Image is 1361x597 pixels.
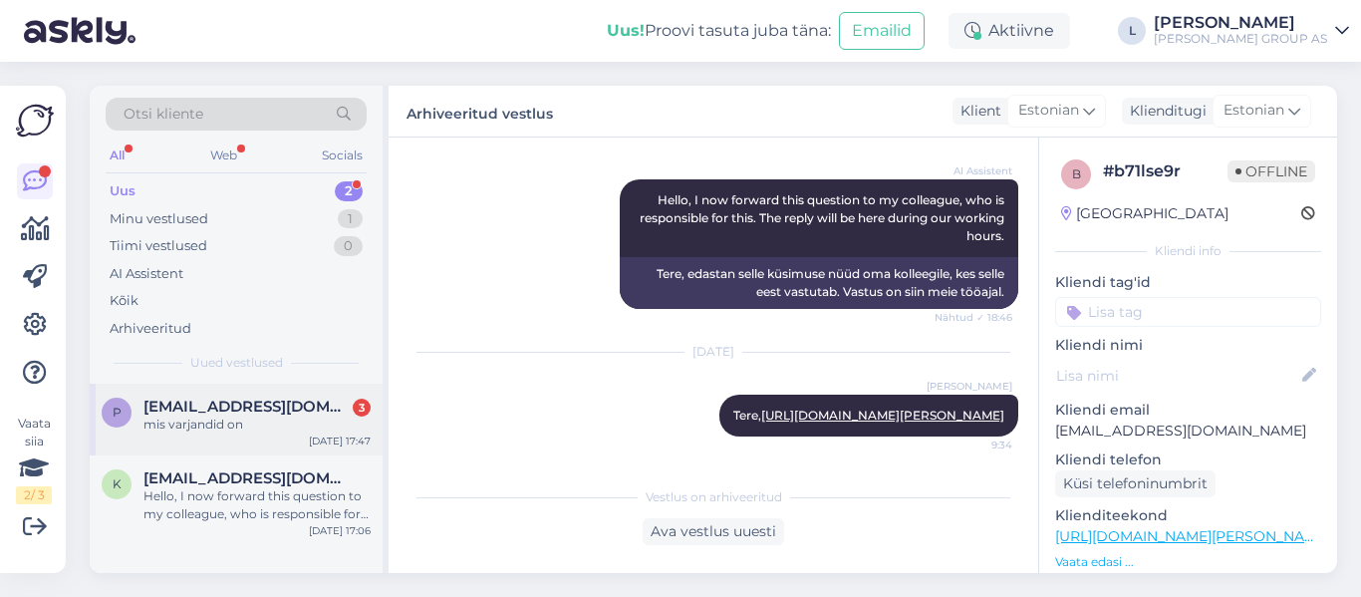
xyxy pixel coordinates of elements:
[110,319,191,339] div: Arhiveeritud
[1055,400,1321,421] p: Kliendi email
[110,209,208,229] div: Minu vestlused
[334,236,363,256] div: 0
[1055,242,1321,260] div: Kliendi info
[1103,159,1227,183] div: # b71lse9r
[1055,527,1330,545] a: [URL][DOMAIN_NAME][PERSON_NAME]
[1056,365,1298,387] input: Lisa nimi
[1072,166,1081,181] span: b
[407,98,553,125] label: Arhiveeritud vestlus
[106,143,129,168] div: All
[143,487,371,523] div: Hello, I now forward this question to my colleague, who is responsible for this. The reply will b...
[938,438,1012,452] span: 9:34
[113,405,122,420] span: p
[143,398,351,416] span: psionic.ias@gmail.com
[16,486,52,504] div: 2 / 3
[16,415,52,504] div: Vaata siia
[646,488,782,506] span: Vestlus on arhiveeritud
[1224,100,1284,122] span: Estonian
[643,518,784,545] div: Ava vestlus uuesti
[113,476,122,491] span: k
[408,343,1018,361] div: [DATE]
[1154,15,1349,47] a: [PERSON_NAME][PERSON_NAME] GROUP AS
[1055,335,1321,356] p: Kliendi nimi
[16,102,54,140] img: Askly Logo
[1061,203,1228,224] div: [GEOGRAPHIC_DATA]
[1055,449,1321,470] p: Kliendi telefon
[1122,101,1207,122] div: Klienditugi
[110,291,138,311] div: Kõik
[1154,15,1327,31] div: [PERSON_NAME]
[190,354,283,372] span: Uued vestlused
[640,192,1007,243] span: Hello, I now forward this question to my colleague, who is responsible for this. The reply will b...
[1118,17,1146,45] div: L
[927,379,1012,394] span: [PERSON_NAME]
[607,21,645,40] b: Uus!
[1055,272,1321,293] p: Kliendi tag'id
[338,209,363,229] div: 1
[620,257,1018,309] div: Tere, edastan selle küsimuse nüüd oma kolleegile, kes selle eest vastutab. Vastus on siin meie tö...
[318,143,367,168] div: Socials
[206,143,241,168] div: Web
[733,408,1004,423] span: Tere,
[143,416,371,434] div: mis varjandid on
[1055,421,1321,442] p: [EMAIL_ADDRESS][DOMAIN_NAME]
[1055,505,1321,526] p: Klienditeekond
[1055,470,1216,497] div: Küsi telefoninumbrit
[839,12,925,50] button: Emailid
[143,469,351,487] span: kristiinakylaots@gmail.com
[1154,31,1327,47] div: [PERSON_NAME] GROUP AS
[761,408,1004,423] a: [URL][DOMAIN_NAME][PERSON_NAME]
[949,13,1070,49] div: Aktiivne
[607,19,831,43] div: Proovi tasuta juba täna:
[938,163,1012,178] span: AI Assistent
[309,523,371,538] div: [DATE] 17:06
[953,101,1001,122] div: Klient
[309,434,371,448] div: [DATE] 17:47
[110,181,136,201] div: Uus
[110,264,183,284] div: AI Assistent
[353,399,371,417] div: 3
[1018,100,1079,122] span: Estonian
[124,104,203,125] span: Otsi kliente
[1055,297,1321,327] input: Lisa tag
[110,236,207,256] div: Tiimi vestlused
[335,181,363,201] div: 2
[935,310,1012,325] span: Nähtud ✓ 18:46
[1227,160,1315,182] span: Offline
[1055,553,1321,571] p: Vaata edasi ...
